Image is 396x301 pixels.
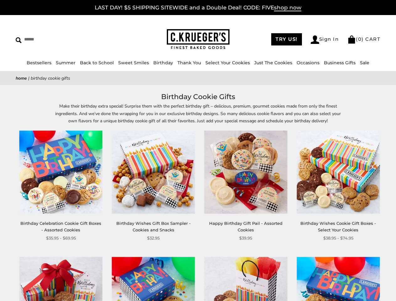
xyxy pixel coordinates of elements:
a: Occasions [297,60,319,66]
span: | [28,75,29,81]
a: Home [16,75,27,81]
a: Birthday Wishes Cookie Gift Boxes - Select Your Cookies [300,221,376,232]
span: 0 [358,36,362,42]
a: Business Gifts [324,60,356,66]
a: TRY US! [271,33,302,45]
span: Birthday Cookie Gifts [31,75,70,81]
img: Account [311,35,319,44]
nav: breadcrumbs [16,75,380,82]
a: Summer [56,60,76,66]
input: Search [16,34,99,44]
span: $38.95 - $74.95 [323,235,353,241]
a: Sign In [311,35,339,44]
img: Birthday Wishes Cookie Gift Boxes - Select Your Cookies [297,131,380,214]
img: C.KRUEGER'S [167,29,230,50]
span: $35.95 - $69.95 [46,235,76,241]
a: Select Your Cookies [205,60,250,66]
a: Birthday Celebration Cookie Gift Boxes - Assorted Cookies [20,221,101,232]
a: Birthday [153,60,173,66]
img: Bag [347,35,356,44]
img: Birthday Wishes Gift Box Sampler - Cookies and Snacks [112,131,195,214]
span: shop now [274,4,301,11]
img: Birthday Celebration Cookie Gift Boxes - Assorted Cookies [19,131,103,214]
a: Happy Birthday Gift Pail - Assorted Cookies [209,221,282,232]
a: Birthday Wishes Gift Box Sampler - Cookies and Snacks [116,221,191,232]
h1: Birthday Cookie Gifts [25,91,371,103]
img: Happy Birthday Gift Pail - Assorted Cookies [204,131,287,214]
a: Sale [360,60,369,66]
a: Just The Cookies [254,60,292,66]
img: Search [16,37,22,43]
a: Back to School [80,60,114,66]
a: Thank You [177,60,201,66]
a: Sweet Smiles [118,60,149,66]
span: $32.95 [147,235,160,241]
span: $39.95 [239,235,252,241]
a: (0) CART [347,36,380,42]
p: Make their birthday extra special! Surprise them with the perfect birthday gift – delicious, prem... [54,103,342,124]
a: LAST DAY! $5 SHIPPING SITEWIDE and a Double Deal! CODE: FIVEshop now [95,4,301,11]
a: Bestsellers [27,60,51,66]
